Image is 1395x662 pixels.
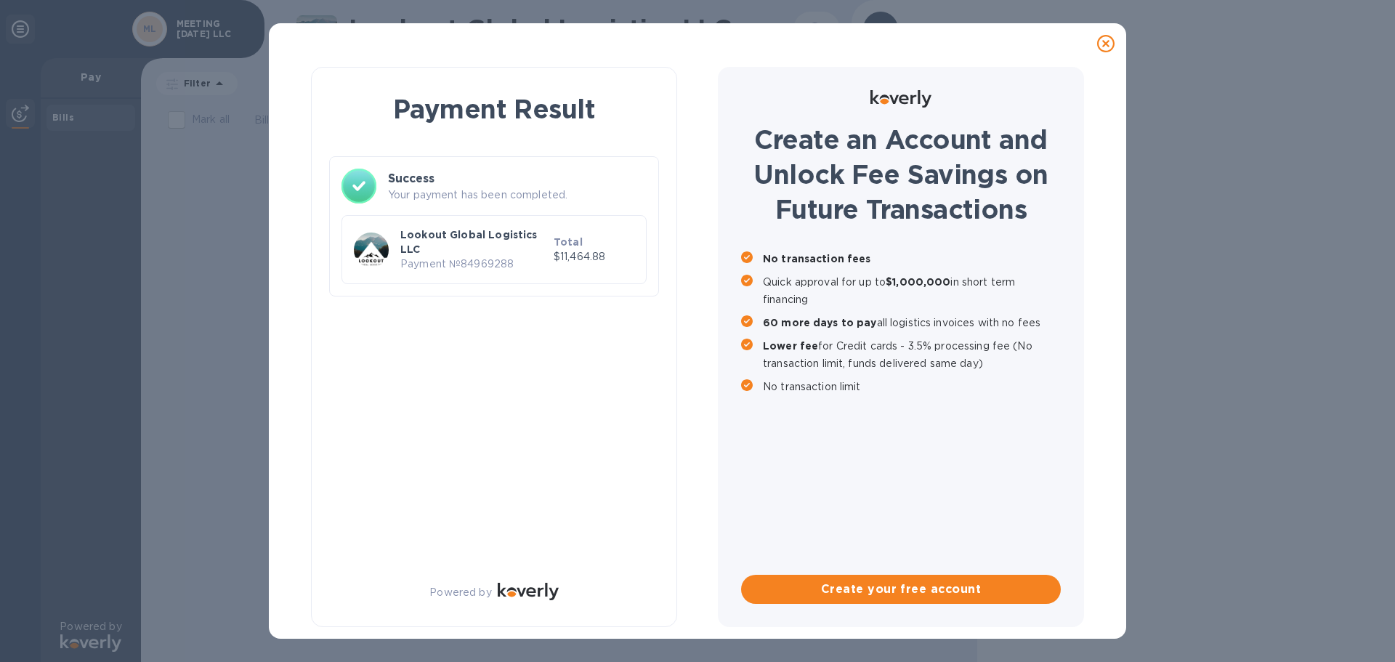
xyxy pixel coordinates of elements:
h1: Create an Account and Unlock Fee Savings on Future Transactions [741,122,1061,227]
span: Create your free account [753,581,1049,598]
h3: Success [388,170,647,187]
b: No transaction fees [763,253,871,265]
p: Lookout Global Logistics LLC [400,227,548,257]
b: $1,000,000 [886,276,950,288]
p: Your payment has been completed. [388,187,647,203]
button: Create your free account [741,575,1061,604]
p: Powered by [429,585,491,600]
p: all logistics invoices with no fees [763,314,1061,331]
p: No transaction limit [763,378,1061,395]
p: Payment № 84969288 [400,257,548,272]
b: Total [554,236,583,248]
p: Quick approval for up to in short term financing [763,273,1061,308]
img: Logo [498,583,559,600]
img: Logo [870,90,931,108]
b: Lower fee [763,340,818,352]
h1: Payment Result [335,91,653,127]
b: 60 more days to pay [763,317,877,328]
p: $11,464.88 [554,249,634,265]
p: for Credit cards - 3.5% processing fee (No transaction limit, funds delivered same day) [763,337,1061,372]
